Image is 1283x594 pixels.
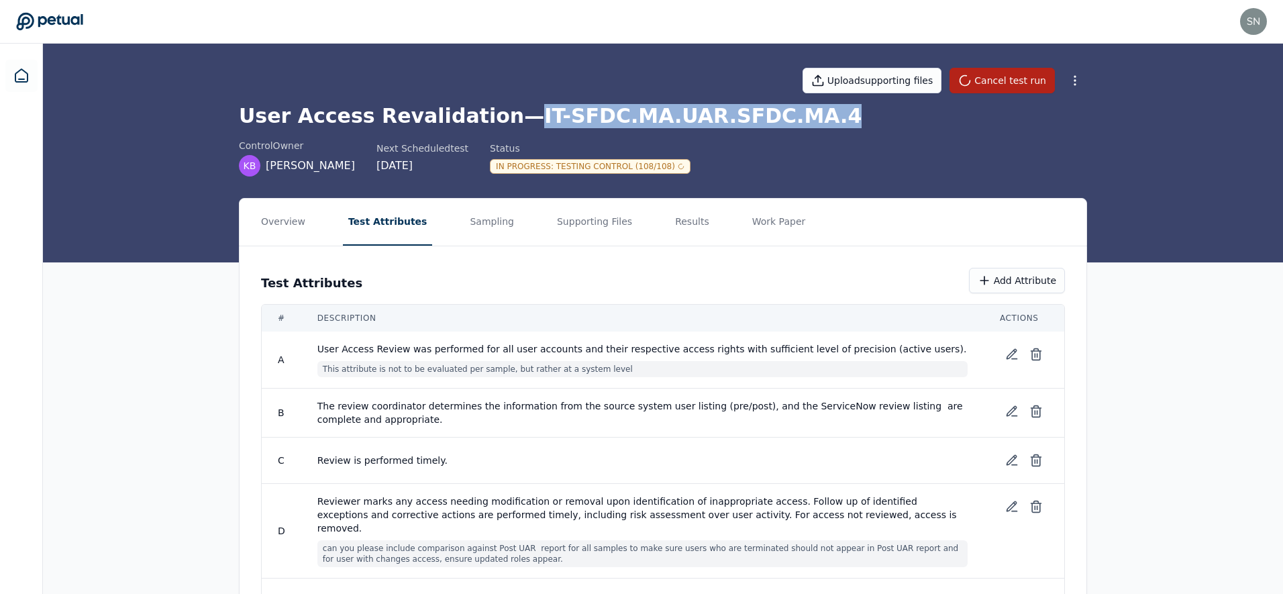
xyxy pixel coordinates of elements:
span: C [278,455,285,466]
button: Delete test attribute [1024,399,1048,424]
button: Edit test attribute [1000,399,1024,424]
nav: Tabs [240,199,1086,246]
button: Edit test attribute [1000,448,1024,473]
span: [PERSON_NAME] [266,158,355,174]
span: can you please include comparison against Post UAR report for all samples to make sure users who ... [317,540,968,567]
div: Status [490,142,690,155]
span: User Access Review was performed for all user accounts and their respective access rights with su... [317,342,968,356]
button: Uploadsupporting files [803,68,942,93]
button: Add Attribute [969,268,1065,293]
button: Delete test attribute [1024,342,1048,366]
h3: Test Attributes [261,274,362,293]
button: More Options [1063,68,1087,93]
button: Cancel test run [950,68,1055,93]
span: D [278,526,285,536]
span: Reviewer marks any access needing modification or removal upon identification of inappropriate ac... [317,495,968,535]
button: Edit test attribute [1000,342,1024,366]
button: Results [670,199,715,246]
button: Supporting Files [552,199,637,246]
button: Work Paper [747,199,811,246]
div: [DATE] [376,158,468,174]
button: Sampling [464,199,519,246]
span: B [278,407,285,418]
span: KB [244,159,256,172]
span: Review is performed timely. [317,454,968,467]
th: # [262,305,301,332]
h1: User Access Revalidation — IT-SFDC.MA.UAR.SFDC.MA.4 [239,104,1087,128]
img: snir@petual.ai [1240,8,1267,35]
button: Delete test attribute [1024,448,1048,473]
span: A [278,354,285,365]
div: control Owner [239,139,355,152]
button: Delete test attribute [1024,495,1048,519]
button: Test Attributes [343,199,433,246]
th: Description [301,305,984,332]
th: Actions [984,305,1064,332]
span: The review coordinator determines the information from the source system user listing (pre/post),... [317,399,968,426]
a: Go to Dashboard [16,12,83,31]
span: This attribute is not to be evaluated per sample, but rather at a system level [317,361,968,377]
a: Dashboard [5,60,38,92]
button: Overview [256,199,311,246]
button: Edit test attribute [1000,495,1024,519]
div: In Progress : Testing Control (108/108) [490,159,690,174]
div: Next Scheduled test [376,142,468,155]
